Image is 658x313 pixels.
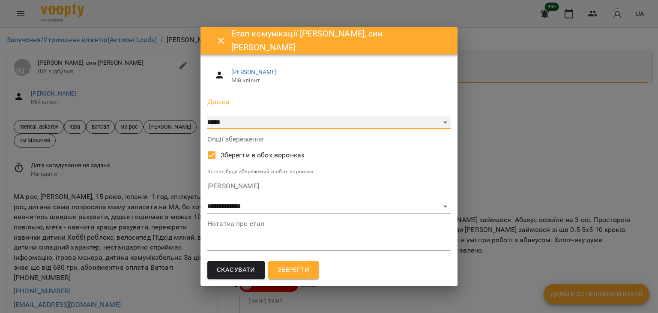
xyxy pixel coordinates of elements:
span: Зберегти в обох воронках [221,150,305,160]
span: Мій клієнт [231,76,444,85]
button: Зберегти [268,261,319,279]
button: Скасувати [207,261,265,279]
a: [PERSON_NAME] [231,69,277,75]
label: [PERSON_NAME] [207,183,451,190]
span: Скасувати [217,265,255,276]
h6: Етап комунікації [PERSON_NAME], син [PERSON_NAME] [231,27,447,54]
span: Зберегти [278,265,309,276]
p: Клієнт буде збережений в обох воронках [207,168,451,176]
button: Close [211,30,231,51]
label: Дошка [207,99,451,105]
label: Нотатка про етап [207,220,451,227]
label: Опції збереження [207,136,451,143]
